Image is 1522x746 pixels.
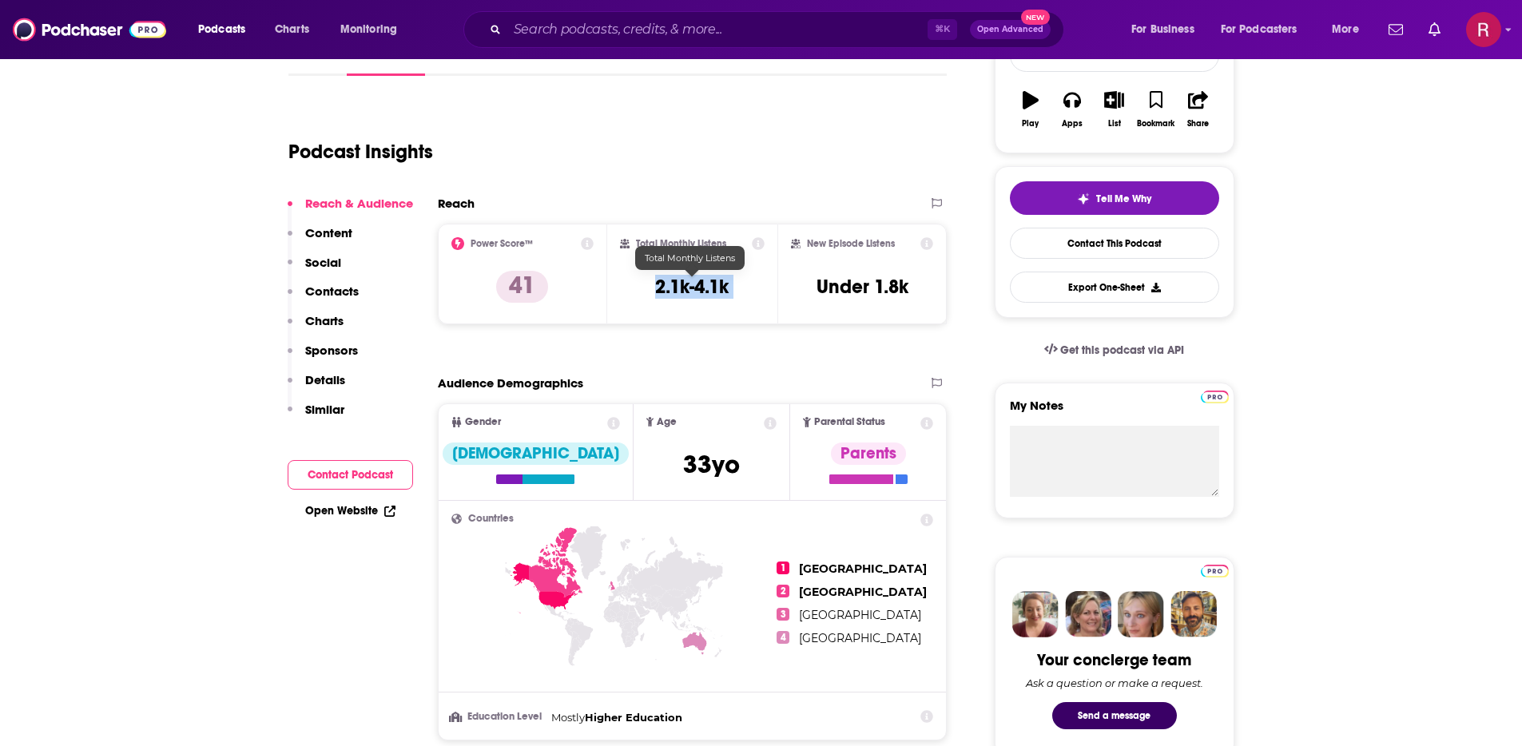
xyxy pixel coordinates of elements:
button: Similar [288,402,344,431]
button: Contact Podcast [288,460,413,490]
span: Get this podcast via API [1060,343,1184,357]
span: Open Advanced [977,26,1043,34]
p: Reach & Audience [305,196,413,211]
span: 1 [777,561,789,574]
div: Ask a question or make a request. [1026,677,1203,689]
p: Contacts [305,284,359,299]
button: Reach & Audience [288,196,413,225]
div: List [1108,119,1121,129]
h2: Audience Demographics [438,375,583,391]
a: Contact This Podcast [1010,228,1219,259]
input: Search podcasts, credits, & more... [507,17,928,42]
img: Jon Profile [1170,591,1217,637]
img: Podchaser Pro [1201,565,1229,577]
img: User Profile [1466,12,1501,47]
span: Countries [468,514,514,524]
span: Monitoring [340,18,397,41]
span: Charts [275,18,309,41]
div: Share [1187,119,1209,129]
button: Contacts [288,284,359,313]
h2: Total Monthly Listens [636,238,726,249]
span: More [1332,18,1359,41]
button: open menu [1120,17,1214,42]
button: Play [1010,81,1051,138]
h3: 2.1k-4.1k [655,275,729,299]
span: [GEOGRAPHIC_DATA] [799,585,927,599]
button: open menu [187,17,266,42]
a: Open Website [305,504,395,518]
span: [GEOGRAPHIC_DATA] [799,561,927,576]
p: Content [305,225,352,240]
img: Podchaser - Follow, Share and Rate Podcasts [13,14,166,45]
button: open menu [1321,17,1379,42]
div: Apps [1062,119,1083,129]
p: Sponsors [305,343,358,358]
h1: Podcast Insights [288,140,433,164]
button: open menu [329,17,418,42]
label: My Notes [1010,398,1219,426]
div: Your concierge team [1037,650,1191,670]
span: New [1021,10,1050,25]
p: Details [305,372,345,387]
a: Show notifications dropdown [1382,16,1409,43]
button: Export One-Sheet [1010,272,1219,303]
div: Play [1022,119,1039,129]
button: Charts [288,313,344,343]
img: Sydney Profile [1012,591,1059,637]
button: List [1093,81,1135,138]
span: Total Monthly Listens [645,252,735,264]
span: ⌘ K [928,19,957,40]
h2: New Episode Listens [807,238,895,249]
img: tell me why sparkle [1077,192,1090,205]
button: Apps [1051,81,1093,138]
button: Bookmark [1135,81,1177,138]
span: Parental Status [814,417,885,427]
button: Open AdvancedNew [970,20,1051,39]
button: Content [288,225,352,255]
span: Podcasts [198,18,245,41]
div: Parents [831,442,906,465]
a: Pro website [1201,388,1229,403]
p: Similar [305,402,344,417]
button: open menu [1210,17,1321,42]
span: 33 yo [683,449,740,480]
h3: Under 1.8k [817,275,908,299]
span: 4 [777,631,789,644]
button: Details [288,372,345,402]
button: Show profile menu [1466,12,1501,47]
h3: Education Level [451,712,545,722]
p: Charts [305,313,344,328]
span: 2 [777,585,789,597]
a: Charts [264,17,319,42]
span: For Business [1131,18,1194,41]
a: Show notifications dropdown [1422,16,1447,43]
span: Gender [465,417,501,427]
button: tell me why sparkleTell Me Why [1010,181,1219,215]
img: Podchaser Pro [1201,391,1229,403]
button: Send a message [1052,702,1177,729]
img: Jules Profile [1118,591,1164,637]
span: Mostly [551,711,585,724]
span: Tell Me Why [1096,192,1151,205]
div: [DEMOGRAPHIC_DATA] [443,442,629,465]
button: Social [288,255,341,284]
span: Logged in as rebeccaagurto [1466,12,1501,47]
button: Sponsors [288,343,358,372]
span: Higher Education [585,711,682,724]
p: Social [305,255,341,270]
span: [GEOGRAPHIC_DATA] [799,608,921,622]
h2: Power Score™ [471,238,533,249]
a: Get this podcast via API [1031,331,1198,370]
span: 3 [777,608,789,621]
a: Pro website [1201,562,1229,577]
button: Share [1177,81,1218,138]
span: [GEOGRAPHIC_DATA] [799,631,921,645]
div: Bookmark [1137,119,1174,129]
div: Search podcasts, credits, & more... [479,11,1079,48]
p: 41 [496,271,548,303]
span: Age [657,417,677,427]
h2: Reach [438,196,475,211]
img: Barbara Profile [1065,591,1111,637]
span: For Podcasters [1221,18,1297,41]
